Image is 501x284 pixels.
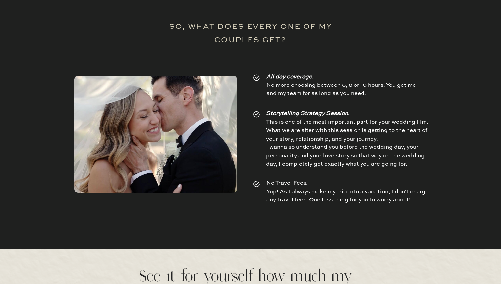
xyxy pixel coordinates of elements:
[266,109,431,171] p: This is one of the most important part for your wedding film. What we are after with this session...
[266,74,314,80] i: All day coverage.
[266,73,427,99] p: No more choosing between 6, 8 or 10 hours. You get me and my team for as long as you need.
[266,179,431,212] p: No Travel Fees. Yup! As I always make my trip into a vacation, I don't charge any travel fees. On...
[266,111,350,116] i: Storytelling Strategy Session.
[145,20,356,50] h2: so, what does every one of my couples get?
